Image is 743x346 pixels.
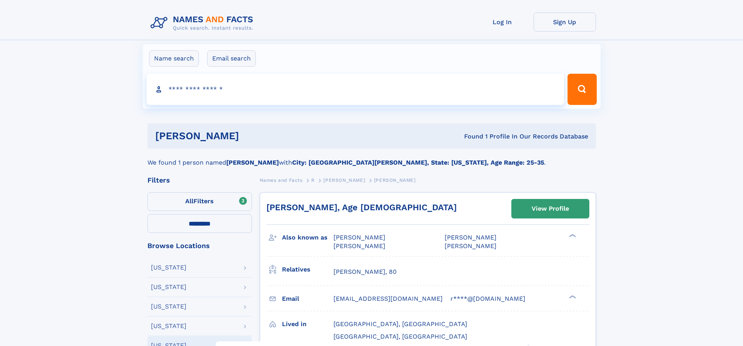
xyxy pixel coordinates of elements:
[311,177,315,183] span: R
[149,50,199,67] label: Name search
[147,12,260,34] img: Logo Names and Facts
[512,199,589,218] a: View Profile
[445,234,497,241] span: [PERSON_NAME]
[567,74,596,105] button: Search Button
[147,242,252,249] div: Browse Locations
[445,242,497,250] span: [PERSON_NAME]
[292,159,544,166] b: City: [GEOGRAPHIC_DATA][PERSON_NAME], State: [US_STATE], Age Range: 25-35
[151,323,186,329] div: [US_STATE]
[207,50,256,67] label: Email search
[323,177,365,183] span: [PERSON_NAME]
[333,333,467,340] span: [GEOGRAPHIC_DATA], [GEOGRAPHIC_DATA]
[151,264,186,271] div: [US_STATE]
[567,233,576,238] div: ❯
[185,197,193,205] span: All
[333,242,385,250] span: [PERSON_NAME]
[311,175,315,185] a: R
[147,74,564,105] input: search input
[534,12,596,32] a: Sign Up
[147,177,252,184] div: Filters
[471,12,534,32] a: Log In
[333,320,467,328] span: [GEOGRAPHIC_DATA], [GEOGRAPHIC_DATA]
[282,292,333,305] h3: Email
[333,268,397,276] a: [PERSON_NAME], 80
[282,318,333,331] h3: Lived in
[323,175,365,185] a: [PERSON_NAME]
[532,200,569,218] div: View Profile
[147,192,252,211] label: Filters
[155,131,352,141] h1: [PERSON_NAME]
[567,294,576,299] div: ❯
[151,303,186,310] div: [US_STATE]
[151,284,186,290] div: [US_STATE]
[260,175,303,185] a: Names and Facts
[266,202,457,212] a: [PERSON_NAME], Age [DEMOGRAPHIC_DATA]
[333,234,385,241] span: [PERSON_NAME]
[333,295,443,302] span: [EMAIL_ADDRESS][DOMAIN_NAME]
[226,159,279,166] b: [PERSON_NAME]
[147,149,596,167] div: We found 1 person named with .
[351,132,588,141] div: Found 1 Profile In Our Records Database
[282,231,333,244] h3: Also known as
[282,263,333,276] h3: Relatives
[374,177,416,183] span: [PERSON_NAME]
